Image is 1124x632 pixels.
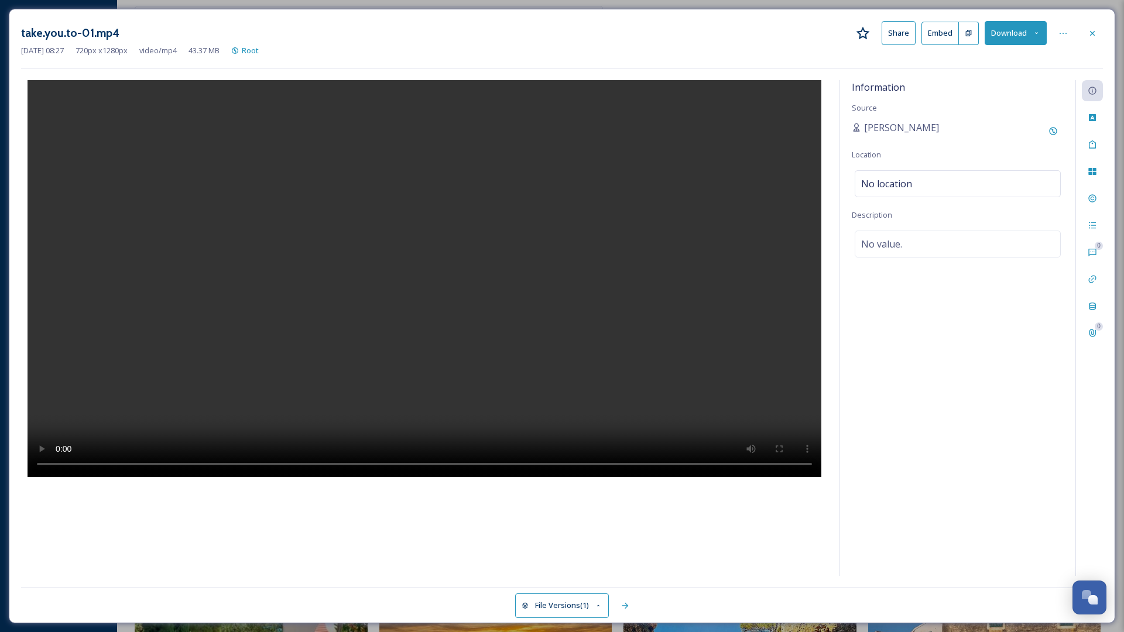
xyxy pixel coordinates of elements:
[852,209,892,220] span: Description
[1072,581,1106,614] button: Open Chat
[189,45,220,56] span: 43.37 MB
[1095,242,1103,250] div: 0
[21,45,64,56] span: [DATE] 08:27
[861,177,912,191] span: No location
[21,25,119,42] h3: take.you.to-01.mp4
[861,237,902,251] span: No value.
[852,149,881,160] span: Location
[76,45,128,56] span: 720 px x 1280 px
[852,81,905,94] span: Information
[139,45,177,56] span: video/mp4
[882,21,916,45] button: Share
[1095,322,1103,331] div: 0
[242,45,259,56] span: Root
[864,121,939,135] span: [PERSON_NAME]
[921,22,959,45] button: Embed
[985,21,1047,45] button: Download
[852,102,877,113] span: Source
[515,593,609,617] button: File Versions(1)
